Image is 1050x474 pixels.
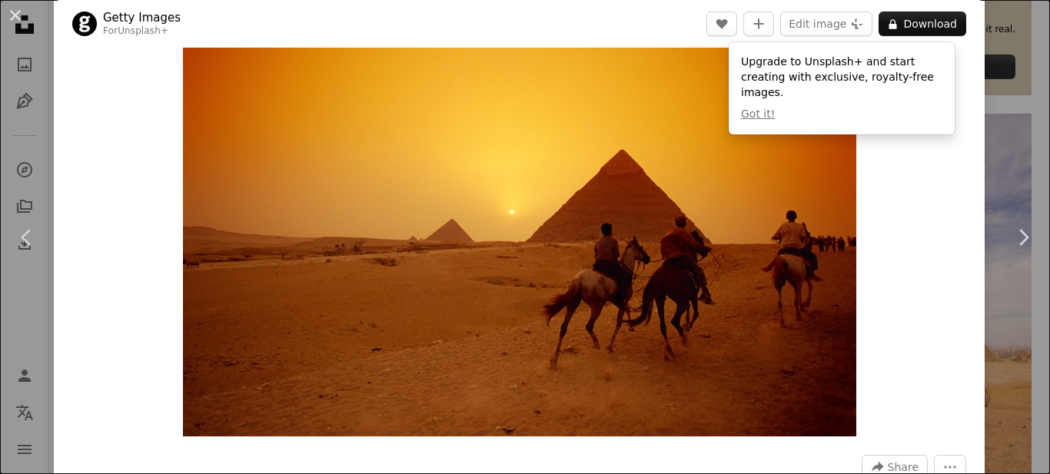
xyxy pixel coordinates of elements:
[103,25,181,38] div: For
[780,12,872,36] button: Edit image
[741,107,775,122] button: Got it!
[706,12,737,36] button: Like
[103,10,181,25] a: Getty Images
[743,12,774,36] button: Add to Collection
[118,25,168,36] a: Unsplash+
[72,12,97,36] img: Go to Getty Images's profile
[996,164,1050,311] a: Next
[729,42,955,134] div: Upgrade to Unsplash+ and start creating with exclusive, royalty-free images.
[879,12,966,36] button: Download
